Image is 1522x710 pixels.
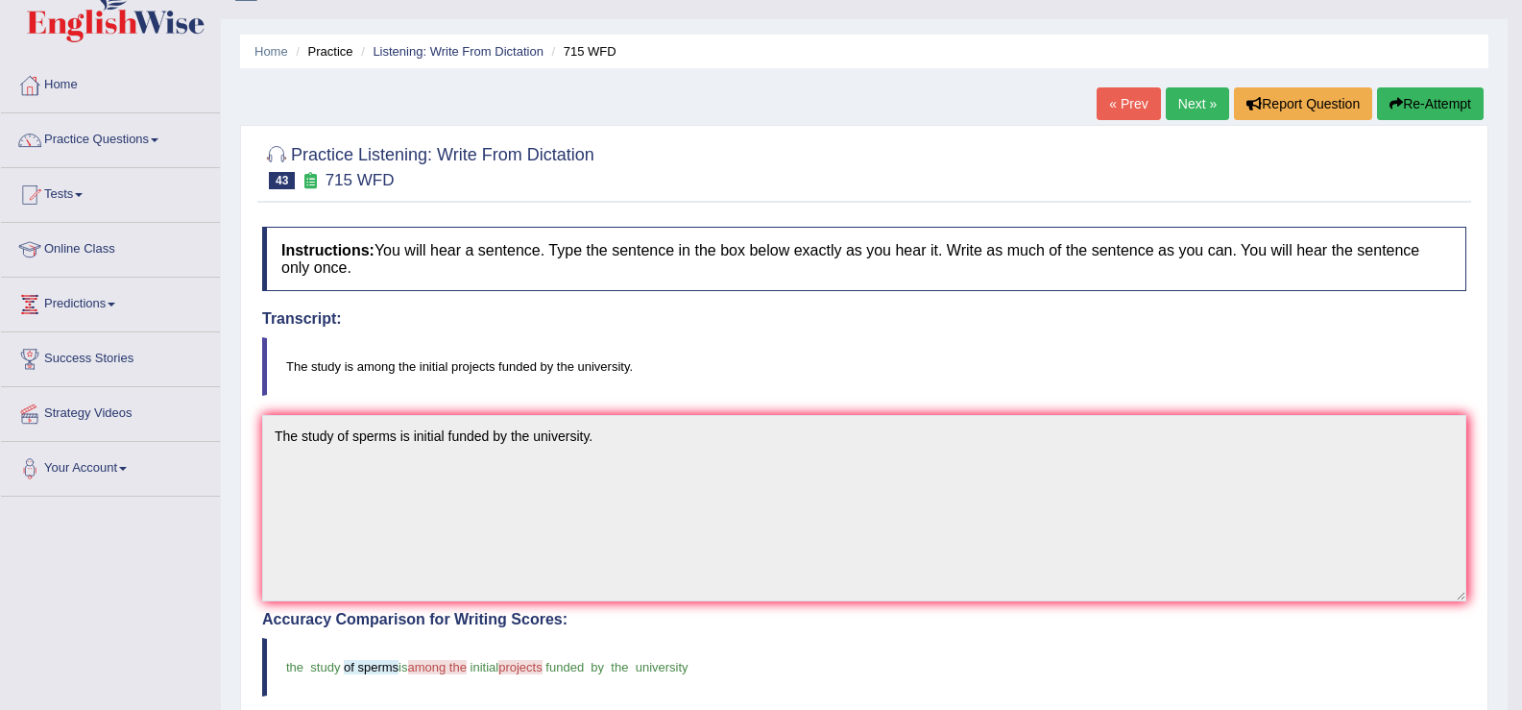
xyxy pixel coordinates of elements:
[591,660,604,674] span: by
[498,660,543,674] span: projects
[262,141,594,189] h2: Practice Listening: Write From Dictation
[1,113,220,161] a: Practice Questions
[545,660,584,674] span: funded
[269,172,295,189] span: 43
[262,310,1466,328] h4: Transcript:
[611,660,628,674] span: the
[262,337,1466,396] blockquote: The study is among the initial projects funded by the university.
[1097,87,1160,120] a: « Prev
[1,278,220,326] a: Predictions
[547,42,616,61] li: 715 WFD
[262,227,1466,291] h4: You will hear a sentence. Type the sentence in the box below exactly as you hear it. Write as muc...
[373,44,544,59] a: Listening: Write From Dictation
[300,172,320,190] small: Exam occurring question
[1,387,220,435] a: Strategy Videos
[310,660,340,674] span: study
[286,660,303,674] span: the
[408,660,467,674] span: among the
[1,168,220,216] a: Tests
[1166,87,1229,120] a: Next »
[1,223,220,271] a: Online Class
[1234,87,1372,120] button: Report Question
[254,44,288,59] a: Home
[344,660,399,674] span: of sperms
[1,332,220,380] a: Success Stories
[326,171,395,189] small: 715 WFD
[1,442,220,490] a: Your Account
[1,59,220,107] a: Home
[281,242,374,258] b: Instructions:
[262,611,1466,628] h4: Accuracy Comparison for Writing Scores:
[471,660,499,674] span: initial
[399,660,407,674] span: is
[1377,87,1484,120] button: Re-Attempt
[291,42,352,61] li: Practice
[636,660,689,674] span: university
